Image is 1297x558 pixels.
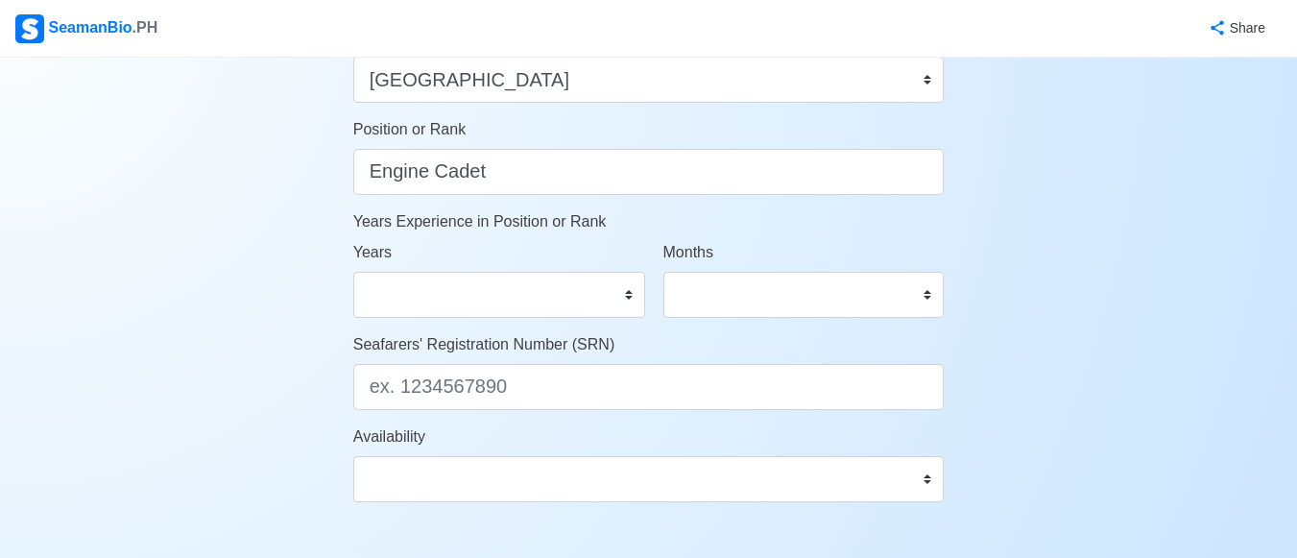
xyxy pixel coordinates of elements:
input: ex. 1234567890 [353,364,945,410]
img: Logo [15,14,44,43]
p: Years Experience in Position or Rank [353,210,945,233]
label: Years [353,241,392,264]
span: Position or Rank [353,121,466,137]
span: .PH [132,19,158,36]
div: SeamanBio [15,14,157,43]
span: Seafarers' Registration Number (SRN) [353,336,614,352]
label: Availability [353,425,425,449]
label: Months [663,241,713,264]
button: Share [1189,10,1282,47]
input: ex. 2nd Officer w/ Master License [353,149,945,195]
